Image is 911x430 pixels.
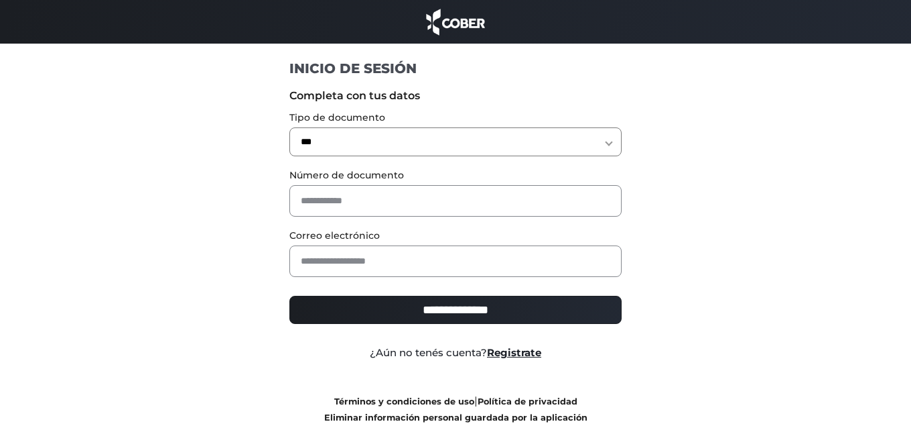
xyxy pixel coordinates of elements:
[334,396,474,407] a: Términos y condiciones de uso
[324,413,587,423] a: Eliminar información personal guardada por la aplicación
[423,7,488,37] img: cober_marca.png
[289,229,622,243] label: Correo electrónico
[478,396,577,407] a: Política de privacidad
[289,168,622,182] label: Número de documento
[289,88,622,104] label: Completa con tus datos
[289,60,622,77] h1: INICIO DE SESIÓN
[279,393,632,425] div: |
[279,345,632,361] div: ¿Aún no tenés cuenta?
[289,111,622,125] label: Tipo de documento
[487,346,541,359] a: Registrate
